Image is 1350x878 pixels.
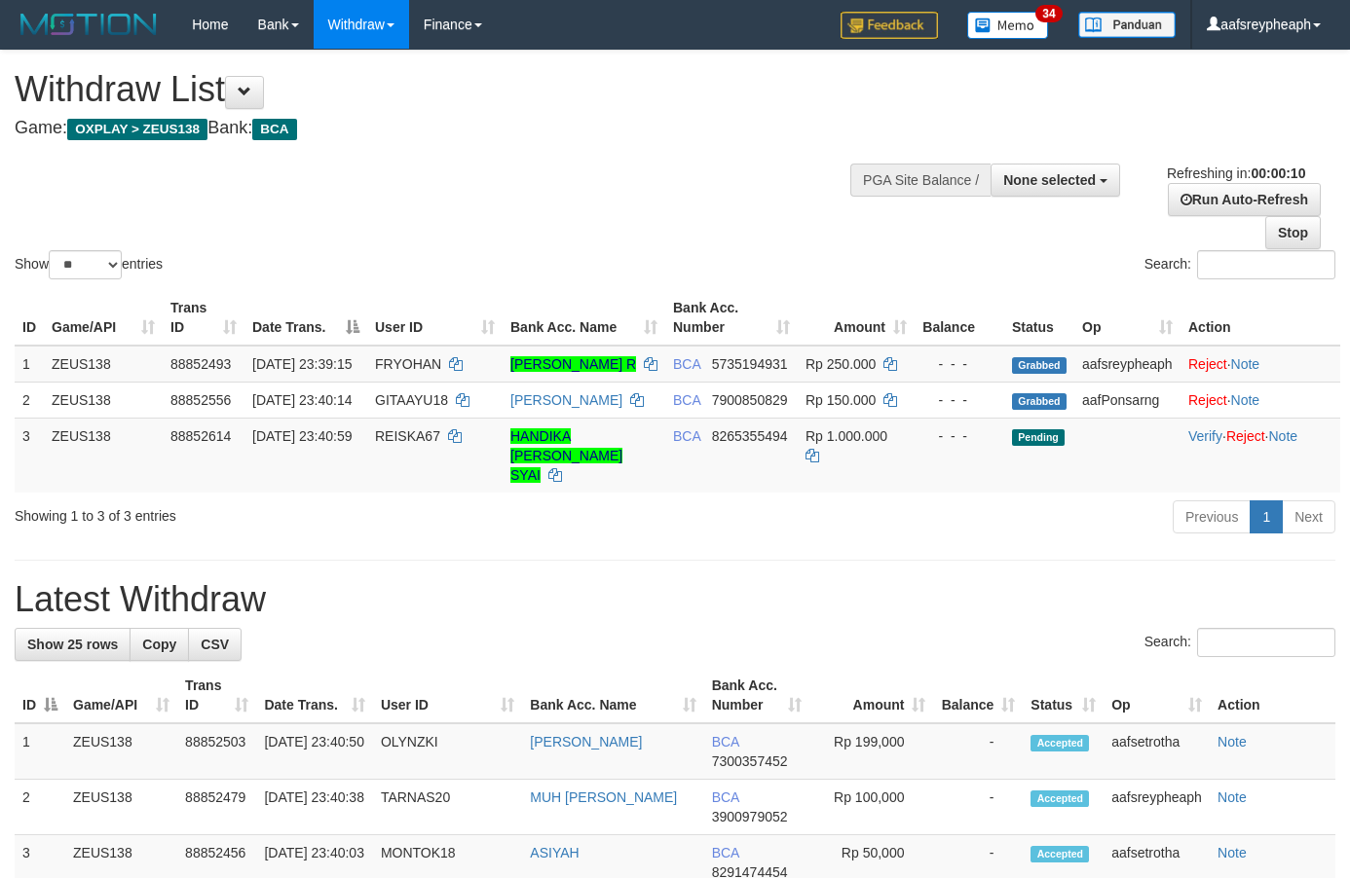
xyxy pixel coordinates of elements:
div: - - - [922,354,996,374]
a: Note [1231,392,1260,408]
th: Bank Acc. Name: activate to sort column ascending [503,290,665,346]
span: BCA [673,392,700,408]
span: Grabbed [1012,393,1067,410]
div: - - - [922,390,996,410]
a: Run Auto-Refresh [1168,183,1321,216]
th: Op: activate to sort column ascending [1074,290,1181,346]
h1: Withdraw List [15,70,881,109]
a: Copy [130,628,189,661]
td: ZEUS138 [65,723,177,780]
button: None selected [991,164,1120,197]
th: User ID: activate to sort column ascending [373,668,522,723]
span: BCA [712,789,739,805]
td: ZEUS138 [65,780,177,835]
a: [PERSON_NAME] R [510,356,636,372]
a: Reject [1188,392,1227,408]
th: Game/API: activate to sort column ascending [65,668,177,723]
th: Trans ID: activate to sort column ascending [177,668,256,723]
span: [DATE] 23:39:15 [252,356,352,372]
td: ZEUS138 [44,382,163,418]
select: Showentries [49,250,122,279]
a: Reject [1188,356,1227,372]
a: Stop [1265,216,1321,249]
a: ASIYAH [530,845,579,860]
td: [DATE] 23:40:38 [256,780,372,835]
span: Copy 8265355494 to clipboard [712,428,788,444]
span: 34 [1035,5,1062,22]
span: Grabbed [1012,357,1067,374]
img: panduan.png [1078,12,1176,38]
a: Note [1231,356,1260,372]
h1: Latest Withdraw [15,580,1335,619]
td: Rp 100,000 [809,780,934,835]
a: Show 25 rows [15,628,131,661]
span: Pending [1012,429,1065,446]
td: · · [1181,418,1340,493]
a: CSV [188,628,242,661]
div: - - - [922,426,996,446]
td: OLYNZKI [373,723,522,780]
span: Copy 5735194931 to clipboard [712,356,788,372]
input: Search: [1197,250,1335,279]
th: Balance: activate to sort column ascending [933,668,1023,723]
span: BCA [252,119,296,140]
td: aafsreypheaph [1074,346,1181,383]
a: Note [1218,845,1247,860]
img: MOTION_logo.png [15,10,163,39]
th: Date Trans.: activate to sort column descending [244,290,367,346]
a: Previous [1173,500,1251,533]
td: 3 [15,418,44,493]
td: 2 [15,382,44,418]
th: Bank Acc. Number: activate to sort column ascending [704,668,809,723]
div: PGA Site Balance / [850,164,991,197]
th: Amount: activate to sort column ascending [809,668,934,723]
td: 88852503 [177,723,256,780]
strong: 00:00:10 [1251,165,1305,181]
a: Note [1268,428,1297,444]
span: Copy 7900850829 to clipboard [712,392,788,408]
span: Refreshing in: [1167,165,1305,181]
td: ZEUS138 [44,418,163,493]
span: Copy 3900979052 to clipboard [712,809,788,824]
a: Next [1282,500,1335,533]
th: Bank Acc. Name: activate to sort column ascending [522,668,703,723]
a: HANDIKA [PERSON_NAME] SYAI [510,428,622,483]
span: Rp 250.000 [806,356,876,372]
span: Accepted [1031,735,1089,751]
span: FRYOHAN [375,356,441,372]
img: Feedback.jpg [841,12,938,39]
th: Trans ID: activate to sort column ascending [163,290,244,346]
th: Bank Acc. Number: activate to sort column ascending [665,290,798,346]
label: Search: [1144,250,1335,279]
span: BCA [712,845,739,860]
th: ID: activate to sort column descending [15,668,65,723]
span: Accepted [1031,790,1089,807]
th: Op: activate to sort column ascending [1104,668,1210,723]
td: 88852479 [177,780,256,835]
th: Action [1210,668,1335,723]
th: Action [1181,290,1340,346]
td: ZEUS138 [44,346,163,383]
td: 2 [15,780,65,835]
span: Copy [142,637,176,652]
a: Reject [1226,428,1265,444]
span: 88852614 [170,428,231,444]
th: ID [15,290,44,346]
label: Show entries [15,250,163,279]
th: Balance [915,290,1004,346]
span: None selected [1003,172,1096,188]
span: 88852556 [170,392,231,408]
span: Accepted [1031,846,1089,862]
div: Showing 1 to 3 of 3 entries [15,498,548,526]
span: BCA [673,356,700,372]
a: [PERSON_NAME] [530,734,642,750]
a: [PERSON_NAME] [510,392,622,408]
th: Game/API: activate to sort column ascending [44,290,163,346]
td: aafsetrotha [1104,723,1210,780]
td: · [1181,382,1340,418]
span: GITAAYU18 [375,392,448,408]
span: Rp 1.000.000 [806,428,887,444]
span: [DATE] 23:40:14 [252,392,352,408]
img: Button%20Memo.svg [967,12,1049,39]
a: 1 [1250,500,1283,533]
